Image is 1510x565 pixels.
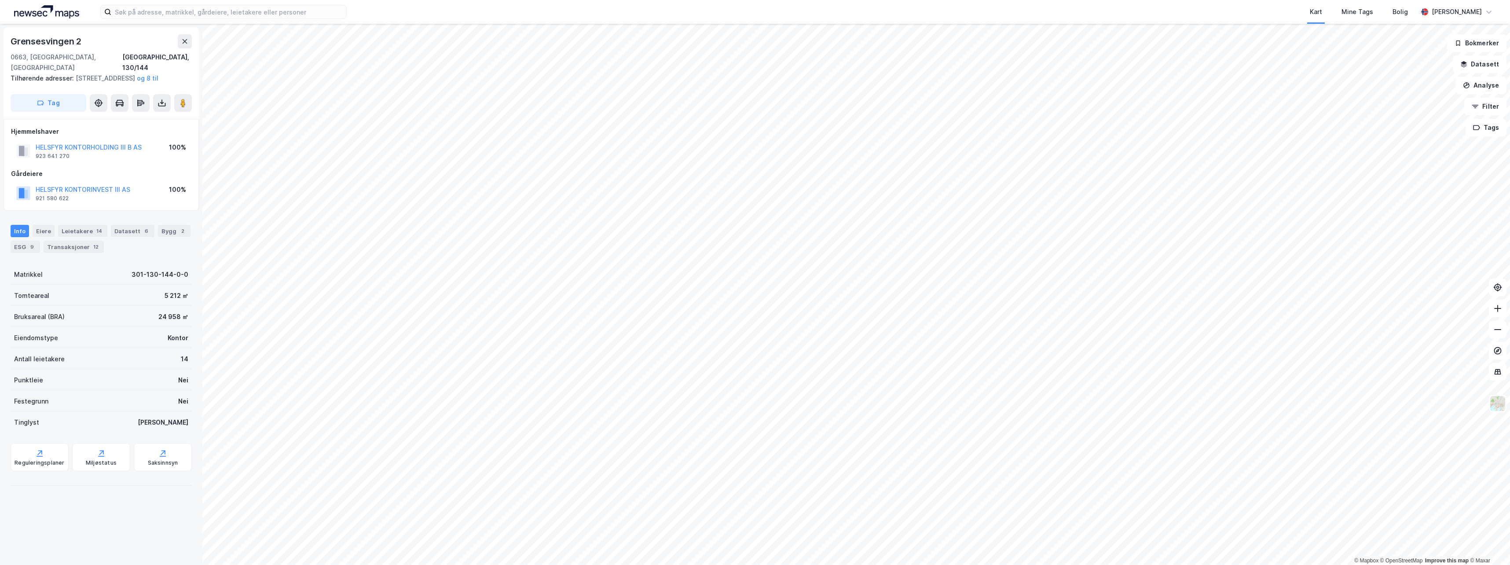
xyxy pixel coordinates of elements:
div: 923 641 270 [36,153,70,160]
div: Nei [178,396,188,407]
div: 5 212 ㎡ [165,290,188,301]
div: 921 580 622 [36,195,69,202]
div: 100% [169,142,186,153]
button: Filter [1464,98,1506,115]
iframe: Chat Widget [1466,523,1510,565]
div: Bolig [1393,7,1408,17]
button: Tags [1466,119,1506,136]
div: ESG [11,241,40,253]
div: Bruksareal (BRA) [14,312,65,322]
div: Antall leietakere [14,354,65,364]
button: Tag [11,94,86,112]
div: [GEOGRAPHIC_DATA], 130/144 [122,52,192,73]
div: [PERSON_NAME] [1432,7,1482,17]
div: Transaksjoner [44,241,104,253]
div: Grensesvingen 2 [11,34,83,48]
div: [STREET_ADDRESS] [11,73,185,84]
div: Reguleringsplaner [15,459,64,466]
a: Improve this map [1425,558,1469,564]
div: Miljøstatus [86,459,117,466]
div: Tomteareal [14,290,49,301]
div: Mine Tags [1341,7,1373,17]
input: Søk på adresse, matrikkel, gårdeiere, leietakere eller personer [111,5,346,18]
div: Kontrollprogram for chat [1466,523,1510,565]
a: Mapbox [1354,558,1378,564]
div: Info [11,225,29,237]
button: Bokmerker [1447,34,1506,52]
div: Gårdeiere [11,169,191,179]
div: 6 [142,227,151,235]
button: Analyse [1455,77,1506,94]
div: [PERSON_NAME] [138,417,188,428]
div: 14 [95,227,104,235]
div: 0663, [GEOGRAPHIC_DATA], [GEOGRAPHIC_DATA] [11,52,122,73]
div: Nei [178,375,188,385]
div: Punktleie [14,375,43,385]
div: 24 958 ㎡ [158,312,188,322]
div: 14 [181,354,188,364]
div: 2 [178,227,187,235]
div: Hjemmelshaver [11,126,191,137]
img: logo.a4113a55bc3d86da70a041830d287a7e.svg [14,5,79,18]
div: Leietakere [58,225,107,237]
div: Bygg [158,225,191,237]
span: Tilhørende adresser: [11,74,76,82]
div: 301-130-144-0-0 [132,269,188,280]
div: 12 [92,242,100,251]
div: Matrikkel [14,269,43,280]
div: 9 [28,242,37,251]
div: Tinglyst [14,417,39,428]
div: Datasett [111,225,154,237]
div: Festegrunn [14,396,48,407]
button: Datasett [1453,55,1506,73]
div: Eiendomstype [14,333,58,343]
div: Eiere [33,225,55,237]
img: Z [1489,395,1506,412]
div: Kontor [168,333,188,343]
div: Saksinnsyn [148,459,178,466]
div: 100% [169,184,186,195]
a: OpenStreetMap [1380,558,1423,564]
div: Kart [1310,7,1322,17]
